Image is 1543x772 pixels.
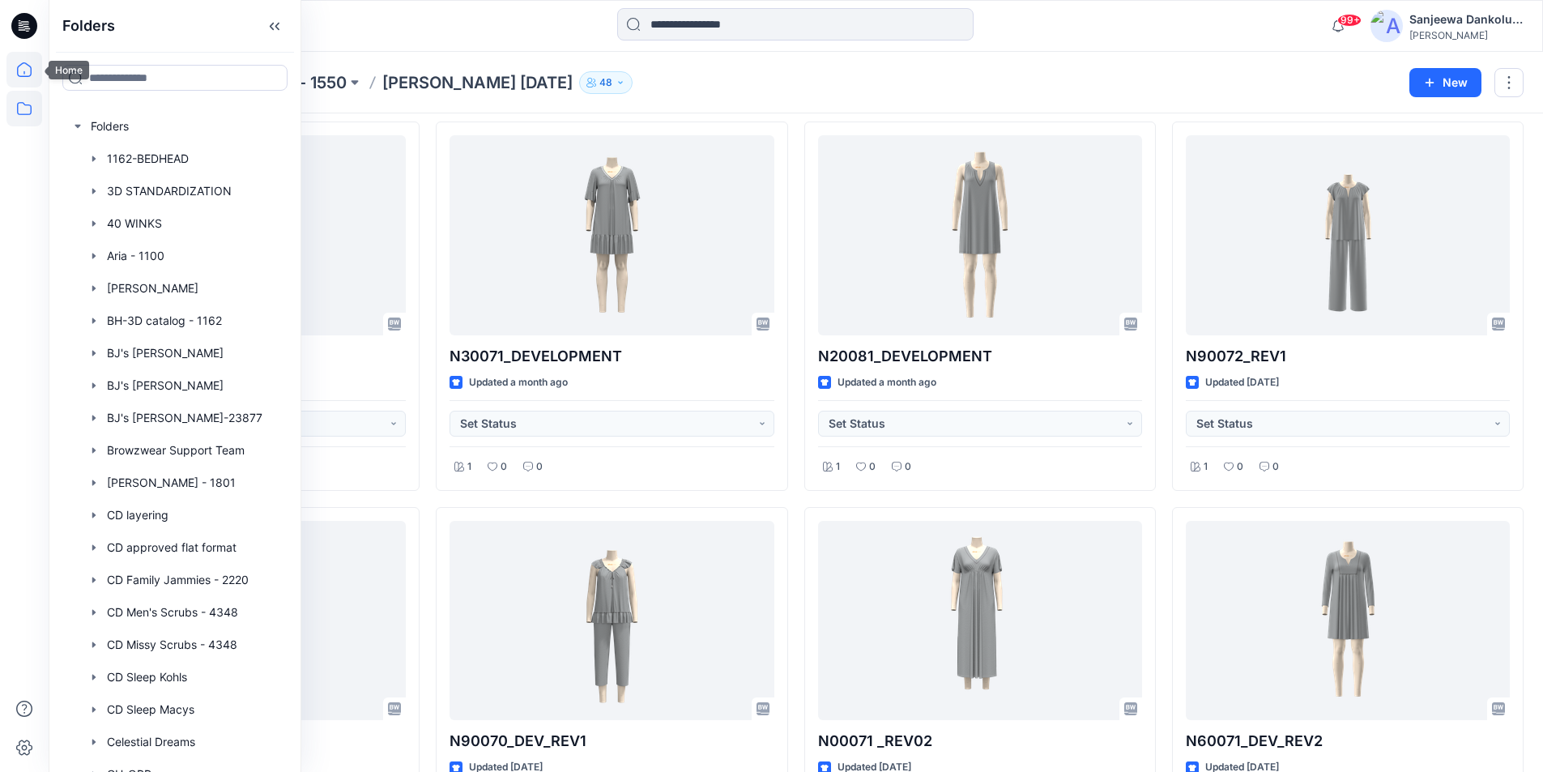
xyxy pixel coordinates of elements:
[467,459,471,476] p: 1
[1186,135,1510,335] a: N90072_REV1
[450,345,774,368] p: N30071_DEVELOPMENT
[1237,459,1243,476] p: 0
[450,730,774,753] p: N90070_DEV_REV1
[501,459,507,476] p: 0
[1205,374,1279,391] p: Updated [DATE]
[1204,459,1208,476] p: 1
[1186,345,1510,368] p: N90072_REV1
[536,459,543,476] p: 0
[838,374,936,391] p: Updated a month ago
[469,374,568,391] p: Updated a month ago
[1409,29,1523,41] div: [PERSON_NAME]
[869,459,876,476] p: 0
[1409,10,1523,29] div: Sanjeewa Dankoluwage
[450,135,774,335] a: N30071_DEVELOPMENT
[1186,730,1510,753] p: N60071_DEV_REV2
[382,71,573,94] p: [PERSON_NAME] [DATE]
[836,459,840,476] p: 1
[818,345,1142,368] p: N20081_DEVELOPMENT
[1337,14,1362,27] span: 99+
[1409,68,1481,97] button: New
[818,135,1142,335] a: N20081_DEVELOPMENT
[905,459,911,476] p: 0
[818,521,1142,721] a: N00071 _REV02
[450,521,774,721] a: N90070_DEV_REV1
[1186,521,1510,721] a: N60071_DEV_REV2
[1272,459,1279,476] p: 0
[599,74,612,92] p: 48
[579,71,633,94] button: 48
[1370,10,1403,42] img: avatar
[818,730,1142,753] p: N00071 _REV02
